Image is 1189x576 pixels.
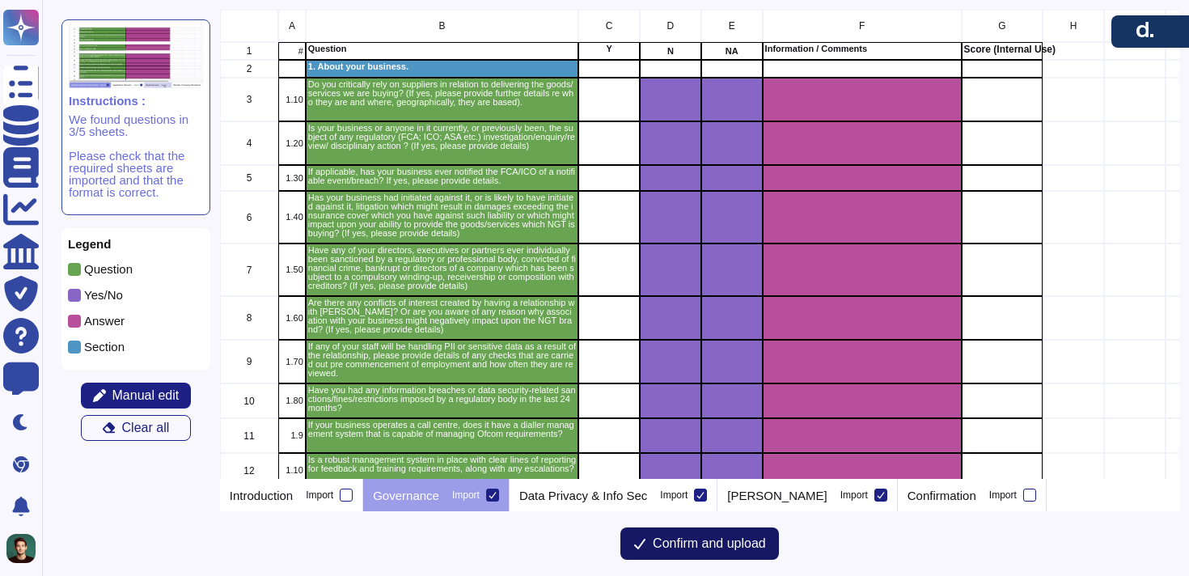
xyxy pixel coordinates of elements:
p: [PERSON_NAME] [727,489,827,502]
p: Section [84,341,125,353]
div: 8 [220,296,278,340]
span: Manual edit [112,389,180,402]
p: 1.10 [281,466,303,475]
p: Yes/No [84,289,123,301]
p: Instructions : [69,95,203,107]
div: Import [660,490,688,500]
img: instruction [69,27,203,88]
div: Import [452,490,480,500]
p: Is a robust management system in place with clear lines of reporting for feedback and training re... [308,455,577,473]
p: Information / Comments [764,44,958,53]
button: Clear all [81,415,191,441]
div: 7 [220,244,278,296]
p: Are there any conflicts of interest created by having a relationship with [PERSON_NAME]? Or are y... [308,299,577,334]
p: If any of your staff will be handling PII or sensitive data as a result of the relationship, plea... [308,342,577,378]
p: If your business operates a call centre, does it have a dialler management system that is capable... [308,421,577,438]
img: user [6,534,36,563]
p: Is your business or anyone in it currently, or previously been, the subject of any regulatory (FC... [308,124,577,150]
div: Import [989,490,1017,500]
p: Confirmation [908,489,976,502]
button: user [3,531,47,566]
p: 1.80 [281,396,303,405]
p: Has your business had initiated against it, or is likely to have initiated against it, litigation... [308,193,577,238]
span: E [729,21,735,31]
button: Confirm and upload [620,527,779,560]
div: 5 [220,165,278,191]
span: D [666,21,674,31]
p: 1.9 [281,431,303,440]
span: H [1069,21,1077,31]
p: # [281,47,303,56]
p: Question [84,263,133,275]
div: 12 [220,453,278,488]
p: Data Privacy & Info Sec [519,489,647,502]
div: 10 [220,383,278,418]
p: NA [704,47,760,56]
p: Introduction [230,489,293,502]
div: 6 [220,191,278,244]
p: Legend [68,238,204,250]
p: 1.10 [281,95,303,104]
div: grid [220,10,1179,479]
p: Question [308,44,577,53]
p: Y [581,44,637,53]
p: Answer [84,315,125,327]
p: 1. About your business. [308,62,577,71]
span: G [998,21,1005,31]
div: 1 [220,42,278,60]
p: Score (Internal Use) [963,44,1040,54]
span: C [606,21,613,31]
p: Governance [373,489,439,502]
p: 1.20 [281,139,303,148]
div: 2 [220,60,278,78]
p: 1.50 [281,265,303,274]
p: We found questions in 3/5 sheets. Please check that the required sheets are imported and that the... [69,113,203,198]
span: B [438,21,445,31]
div: 9 [220,340,278,383]
span: Confirm and upload [653,537,766,550]
p: Have you had any information breaches or data security-related sanctions/fines/restrictions impos... [308,386,577,413]
div: Import [306,490,333,500]
button: Manual edit [81,383,191,409]
p: If applicable, has your business ever notified the FCA/ICO of a notifiable event/breach? If yes, ... [308,167,577,185]
p: Have any of your directors, executives or partners ever individually been sanctioned by a regulat... [308,246,577,290]
div: 3 [220,78,278,121]
p: Do you critically rely on suppliers in relation to delivering the goods/services we are buying? (... [308,80,577,107]
span: A [289,21,295,31]
div: Import [840,490,868,500]
div: 11 [220,418,278,453]
p: 1.40 [281,213,303,222]
p: N [642,47,699,56]
span: F [859,21,865,31]
p: 1.70 [281,358,303,366]
div: 4 [220,121,278,165]
span: Clear all [122,421,170,434]
p: 1.60 [281,314,303,323]
p: 1.30 [281,174,303,183]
